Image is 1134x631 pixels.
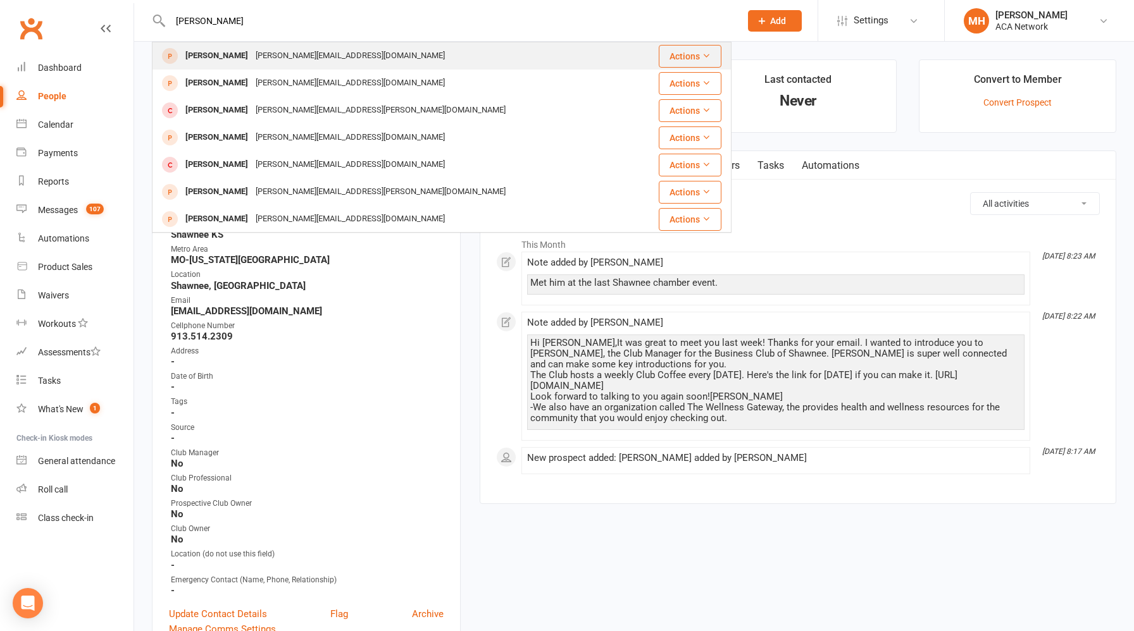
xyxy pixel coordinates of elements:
[171,396,444,408] div: Tags
[171,458,444,469] strong: No
[749,151,793,180] a: Tasks
[16,504,134,532] a: Class kiosk mode
[412,606,444,622] a: Archive
[1042,252,1095,260] i: [DATE] 8:23 AM
[16,168,134,196] a: Reports
[13,588,43,618] div: Open Intercom Messenger
[182,210,252,228] div: [PERSON_NAME]
[171,422,444,434] div: Source
[171,508,444,520] strong: No
[964,8,989,34] div: MH
[748,10,802,32] button: Add
[527,453,1025,463] div: New prospect added: [PERSON_NAME] added by [PERSON_NAME]
[496,192,1100,212] h3: Activity
[169,606,267,622] a: Update Contact Details
[252,183,509,201] div: [PERSON_NAME][EMAIL_ADDRESS][PERSON_NAME][DOMAIN_NAME]
[252,128,449,147] div: [PERSON_NAME][EMAIL_ADDRESS][DOMAIN_NAME]
[171,356,444,367] strong: -
[252,210,449,228] div: [PERSON_NAME][EMAIL_ADDRESS][DOMAIN_NAME]
[659,208,721,231] button: Actions
[171,305,444,317] strong: [EMAIL_ADDRESS][DOMAIN_NAME]
[793,151,868,180] a: Automations
[711,94,885,107] div: Never
[16,139,134,168] a: Payments
[16,82,134,111] a: People
[171,483,444,494] strong: No
[38,404,84,414] div: What's New
[38,484,68,494] div: Roll call
[854,6,888,35] span: Settings
[527,257,1025,268] div: Note added by [PERSON_NAME]
[15,13,47,44] a: Clubworx
[16,196,134,224] a: Messages 107
[182,101,252,119] div: [PERSON_NAME]
[16,111,134,139] a: Calendar
[659,181,721,204] button: Actions
[38,233,89,243] div: Automations
[86,204,104,214] span: 107
[16,54,134,82] a: Dashboard
[171,447,444,459] div: Club Manager
[171,548,444,560] div: Location (do not use this field)
[330,606,348,622] a: Flag
[16,338,134,367] a: Assessments
[659,72,721,95] button: Actions
[171,280,444,291] strong: Shawnee, [GEOGRAPHIC_DATA]
[252,156,449,174] div: [PERSON_NAME][EMAIL_ADDRESS][DOMAIN_NAME]
[171,243,444,255] div: Metro Area
[38,262,92,272] div: Product Sales
[1042,447,1095,456] i: [DATE] 8:17 AM
[659,154,721,176] button: Actions
[527,317,1025,328] div: Note added by [PERSON_NAME]
[16,281,134,310] a: Waivers
[770,16,786,26] span: Add
[38,319,76,329] div: Workouts
[171,432,444,444] strong: -
[171,523,444,535] div: Club Owner
[659,45,721,68] button: Actions
[38,456,115,466] div: General attendance
[38,148,78,158] div: Payments
[171,574,444,586] div: Emergency Contact (Name, Phone, Relationship)
[38,513,94,523] div: Class check-in
[16,367,134,395] a: Tasks
[171,534,444,545] strong: No
[974,71,1062,94] div: Convert to Member
[166,12,732,30] input: Search...
[171,585,444,596] strong: -
[38,91,66,101] div: People
[659,126,721,149] button: Actions
[38,205,78,215] div: Messages
[16,475,134,504] a: Roll call
[496,231,1100,252] li: This Month
[16,253,134,281] a: Product Sales
[171,331,444,342] strong: 913.514.2309
[16,310,134,338] a: Workouts
[995,21,1068,32] div: ACA Network
[1042,312,1095,321] i: [DATE] 8:22 AM
[171,295,444,307] div: Email
[530,338,1021,424] div: Hi [PERSON_NAME],It was great to meet you last week! Thanks for your email. I wanted to introduce...
[182,74,252,92] div: [PERSON_NAME]
[171,472,444,484] div: Club Professional
[252,101,509,119] div: [PERSON_NAME][EMAIL_ADDRESS][PERSON_NAME][DOMAIN_NAME]
[171,498,444,510] div: Prospective Club Owner
[171,320,444,332] div: Cellphone Number
[90,403,100,414] span: 1
[171,381,444,393] strong: -
[182,47,252,65] div: [PERSON_NAME]
[171,254,444,266] strong: MO-[US_STATE][GEOGRAPHIC_DATA]
[182,128,252,147] div: [PERSON_NAME]
[171,371,444,383] div: Date of Birth
[171,407,444,419] strong: -
[16,447,134,475] a: General attendance kiosk mode
[38,347,101,357] div: Assessments
[252,47,449,65] div: [PERSON_NAME][EMAIL_ADDRESS][DOMAIN_NAME]
[995,9,1068,21] div: [PERSON_NAME]
[182,183,252,201] div: [PERSON_NAME]
[38,376,61,386] div: Tasks
[38,119,73,130] div: Calendar
[530,278,1021,288] div: Met him at the last Shawnee chamber event.
[659,99,721,122] button: Actions
[171,269,444,281] div: Location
